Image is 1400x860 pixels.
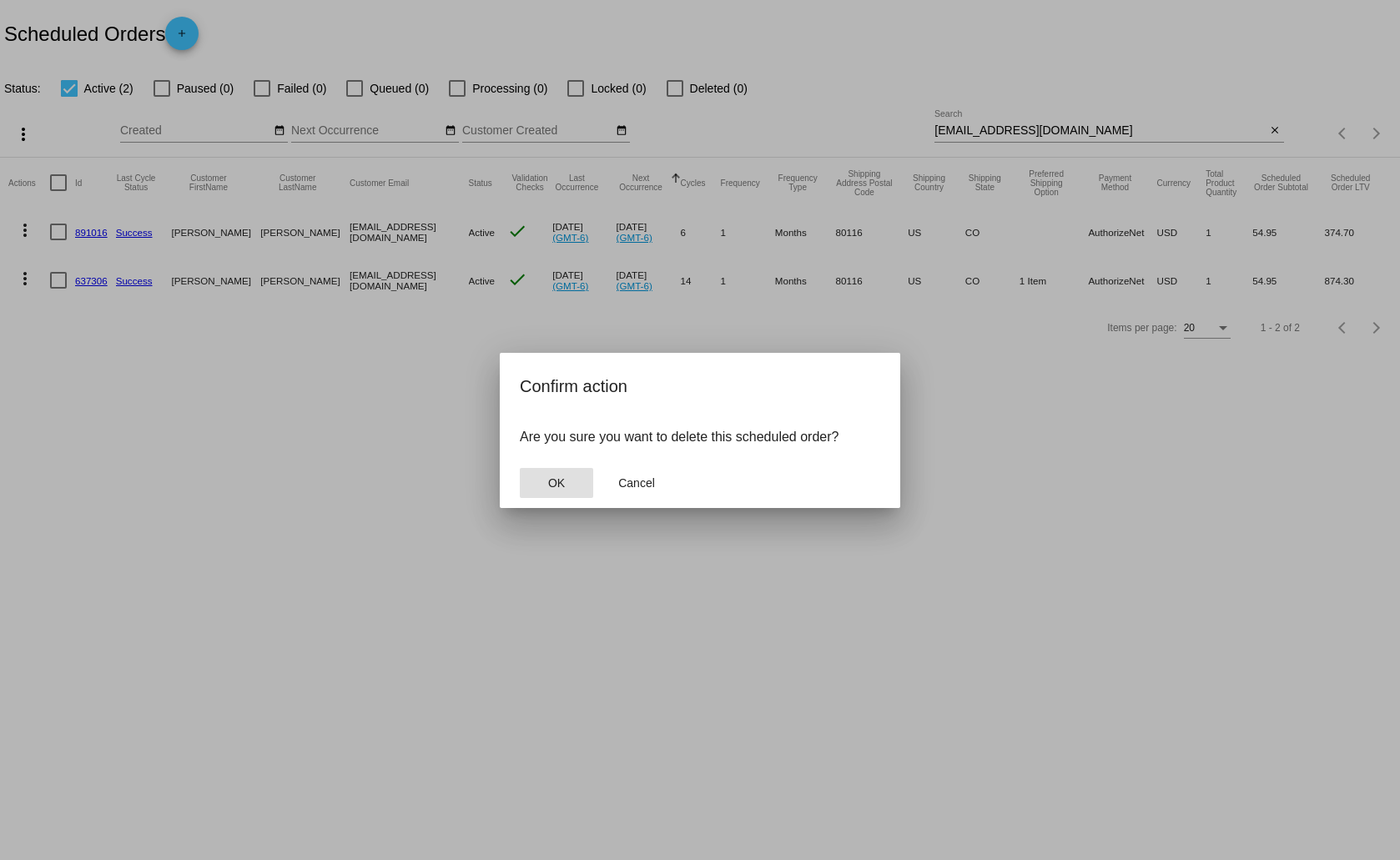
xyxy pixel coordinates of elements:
button: Close dialog [600,468,673,498]
p: Are you sure you want to delete this scheduled order? [520,430,880,445]
button: Close dialog [520,468,593,498]
h2: Confirm action [520,373,880,400]
span: Cancel [618,476,655,490]
span: OK [548,476,565,490]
